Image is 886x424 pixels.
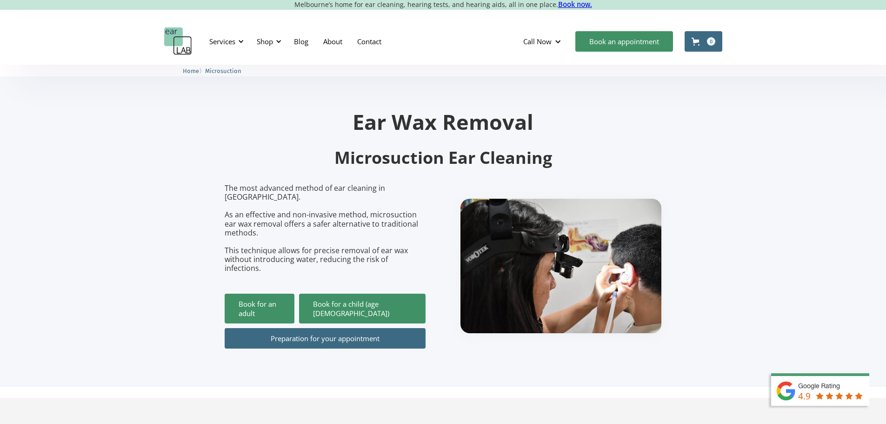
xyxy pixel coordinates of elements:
[316,28,350,55] a: About
[299,294,426,323] a: Book for a child (age [DEMOGRAPHIC_DATA])
[286,28,316,55] a: Blog
[225,294,294,323] a: Book for an adult
[204,27,246,55] div: Services
[523,37,552,46] div: Call Now
[209,37,235,46] div: Services
[707,37,715,46] div: 0
[164,27,192,55] a: home
[183,67,199,74] span: Home
[460,199,661,333] img: boy getting ear checked.
[205,66,241,75] a: Microsuction
[225,328,426,349] a: Preparation for your appointment
[257,37,273,46] div: Shop
[225,147,662,169] h2: Microsuction Ear Cleaning
[251,27,284,55] div: Shop
[516,27,571,55] div: Call Now
[183,66,205,76] li: 〉
[685,31,722,52] a: Open cart
[183,66,199,75] a: Home
[225,111,662,132] h1: Ear Wax Removal
[205,67,241,74] span: Microsuction
[350,28,389,55] a: Contact
[575,31,673,52] a: Book an appointment
[225,184,426,273] p: The most advanced method of ear cleaning in [GEOGRAPHIC_DATA]. As an effective and non-invasive m...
